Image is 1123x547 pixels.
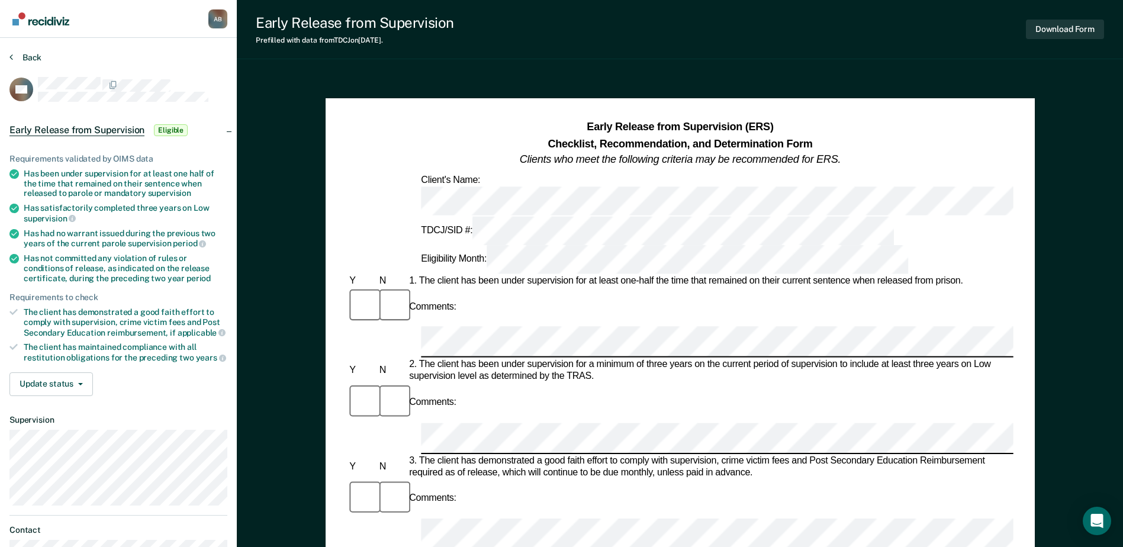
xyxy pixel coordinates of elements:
[407,493,459,505] div: Comments:
[419,245,910,274] div: Eligibility Month:
[24,214,76,223] span: supervision
[148,188,191,198] span: supervision
[377,275,406,287] div: N
[256,14,454,31] div: Early Release from Supervision
[256,36,454,44] div: Prefilled with data from TDCJ on [DATE] .
[9,52,41,63] button: Back
[9,415,227,425] dt: Supervision
[196,353,226,362] span: years
[186,273,211,283] span: period
[1026,20,1104,39] button: Download Form
[154,124,188,136] span: Eligible
[407,301,459,313] div: Comments:
[9,292,227,303] div: Requirements to check
[407,397,459,408] div: Comments:
[377,461,406,473] div: N
[24,307,227,337] div: The client has demonstrated a good faith effort to comply with supervision, crime victim fees and...
[9,372,93,396] button: Update status
[347,461,377,473] div: Y
[407,275,1013,287] div: 1. The client has been under supervision for at least one-half the time that remained on their cu...
[24,342,227,362] div: The client has maintained compliance with all restitution obligations for the preceding two
[587,121,773,133] strong: Early Release from Supervision (ERS)
[24,229,227,249] div: Has had no warrant issued during the previous two years of the current parole supervision
[24,169,227,198] div: Has been under supervision for at least one half of the time that remained on their sentence when...
[9,525,227,535] dt: Contact
[419,216,896,245] div: TDCJ/SID #:
[178,328,226,337] span: applicable
[208,9,227,28] button: Profile dropdown button
[12,12,69,25] img: Recidiviz
[347,275,377,287] div: Y
[520,153,841,165] em: Clients who meet the following criteria may be recommended for ERS.
[24,253,227,283] div: Has not committed any violation of rules or conditions of release, as indicated on the release ce...
[208,9,227,28] div: A B
[377,365,406,377] div: N
[9,154,227,164] div: Requirements validated by OIMS data
[407,455,1013,479] div: 3. The client has demonstrated a good faith effort to comply with supervision, crime victim fees ...
[9,124,144,136] span: Early Release from Supervision
[1083,507,1111,535] div: Open Intercom Messenger
[24,203,227,223] div: Has satisfactorily completed three years on Low
[347,365,377,377] div: Y
[548,137,812,149] strong: Checklist, Recommendation, and Determination Form
[407,359,1013,383] div: 2. The client has been under supervision for a minimum of three years on the current period of su...
[173,239,206,248] span: period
